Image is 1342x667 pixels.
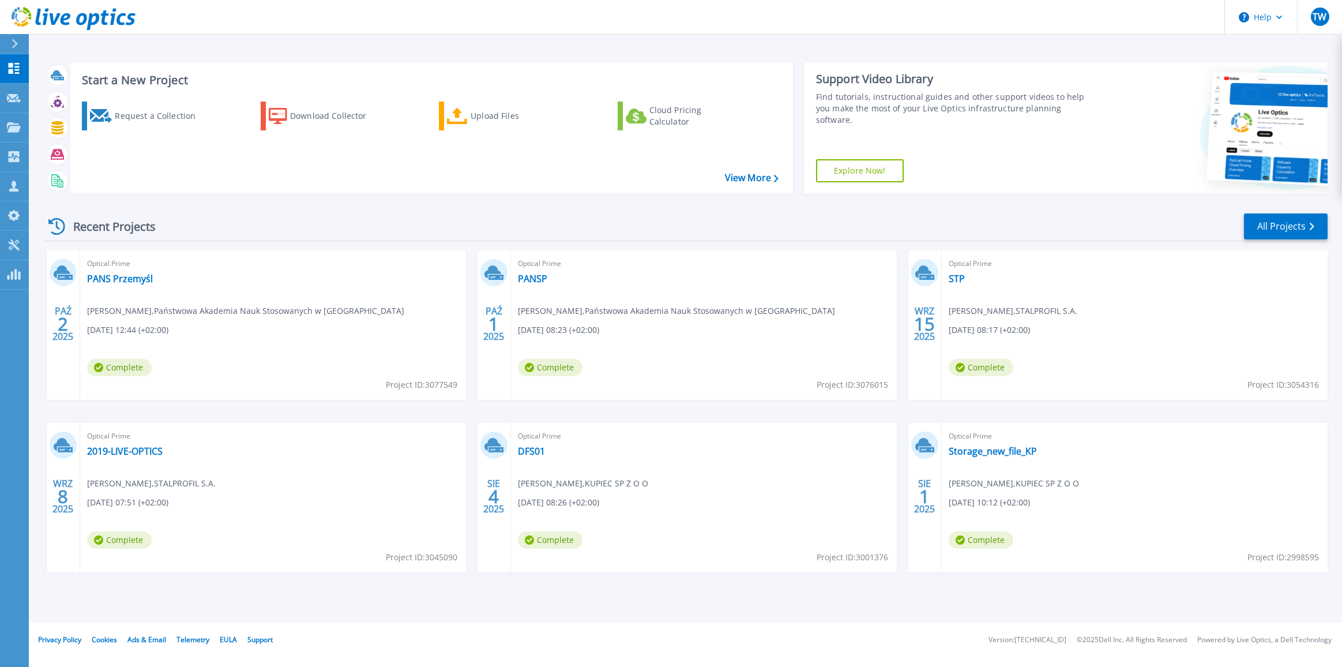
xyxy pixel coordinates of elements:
a: Privacy Policy [38,635,81,644]
a: Explore Now! [816,159,904,182]
a: Cookies [92,635,117,644]
span: Complete [518,359,582,376]
div: PAŹ 2025 [483,303,505,345]
span: Complete [518,531,582,549]
span: 4 [488,492,499,501]
a: Telemetry [176,635,209,644]
a: All Projects [1244,213,1328,239]
span: 1 [919,492,930,501]
li: © 2025 Dell Inc. All Rights Reserved [1077,636,1187,644]
div: Support Video Library [816,72,1085,87]
span: Project ID: 3077549 [386,379,457,391]
a: Cloud Pricing Calculator [618,102,746,130]
a: Support [247,635,273,644]
span: Project ID: 2998595 [1247,551,1319,564]
div: Recent Projects [44,212,171,241]
span: 8 [58,492,68,501]
span: 15 [914,319,935,329]
div: WRZ 2025 [914,303,935,345]
a: EULA [220,635,237,644]
span: Optical Prime [87,257,459,270]
li: Version: [TECHNICAL_ID] [988,636,1066,644]
div: SIE 2025 [914,475,935,518]
span: Project ID: 3045090 [386,551,457,564]
span: Project ID: 3054316 [1247,379,1319,391]
span: Optical Prime [949,257,1321,270]
span: [PERSON_NAME] , KUPIEC SP Z O O [949,477,1079,490]
a: Upload Files [439,102,567,130]
span: Complete [949,531,1013,549]
span: Optical Prime [87,430,459,443]
div: Find tutorials, instructional guides and other support videos to help you make the most of your L... [816,91,1085,126]
a: View More [725,173,779,183]
span: [PERSON_NAME] , KUPIEC SP Z O O [518,477,648,490]
span: [DATE] 08:26 (+02:00) [518,496,599,509]
div: Request a Collection [115,104,207,128]
li: Powered by Live Optics, a Dell Technology [1197,636,1332,644]
a: Request a Collection [82,102,210,130]
div: Cloud Pricing Calculator [649,104,742,128]
span: [DATE] 08:17 (+02:00) [949,324,1030,336]
span: [DATE] 08:23 (+02:00) [518,324,599,336]
span: 1 [488,319,499,329]
span: [DATE] 10:12 (+02:00) [949,496,1030,509]
span: TW [1313,12,1326,21]
h3: Start a New Project [82,74,778,87]
a: Storage_new_file_KP [949,445,1037,457]
a: PANS Przemyśl [87,273,153,284]
span: Project ID: 3001376 [817,551,888,564]
a: PANSP [518,273,547,284]
a: 2019-LIVE-OPTICS [87,445,163,457]
span: Optical Prime [518,430,890,443]
span: [PERSON_NAME] , STALPROFIL S.A. [949,305,1077,317]
span: Complete [87,359,152,376]
a: STP [949,273,965,284]
a: Download Collector [261,102,389,130]
span: Complete [87,531,152,549]
div: PAŹ 2025 [52,303,74,345]
span: [PERSON_NAME] , Państwowa Akademia Nauk Stosowanych w [GEOGRAPHIC_DATA] [518,305,835,317]
span: [PERSON_NAME] , Państwowa Akademia Nauk Stosowanych w [GEOGRAPHIC_DATA] [87,305,404,317]
div: WRZ 2025 [52,475,74,518]
div: Download Collector [290,104,382,128]
span: Project ID: 3076015 [817,379,888,391]
span: [DATE] 12:44 (+02:00) [87,324,168,336]
span: Optical Prime [949,430,1321,443]
a: Ads & Email [127,635,166,644]
div: Upload Files [471,104,563,128]
span: Complete [949,359,1013,376]
span: [DATE] 07:51 (+02:00) [87,496,168,509]
div: SIE 2025 [483,475,505,518]
span: [PERSON_NAME] , STALPROFIL S.A. [87,477,216,490]
span: Optical Prime [518,257,890,270]
span: 2 [58,319,68,329]
a: DFS01 [518,445,545,457]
